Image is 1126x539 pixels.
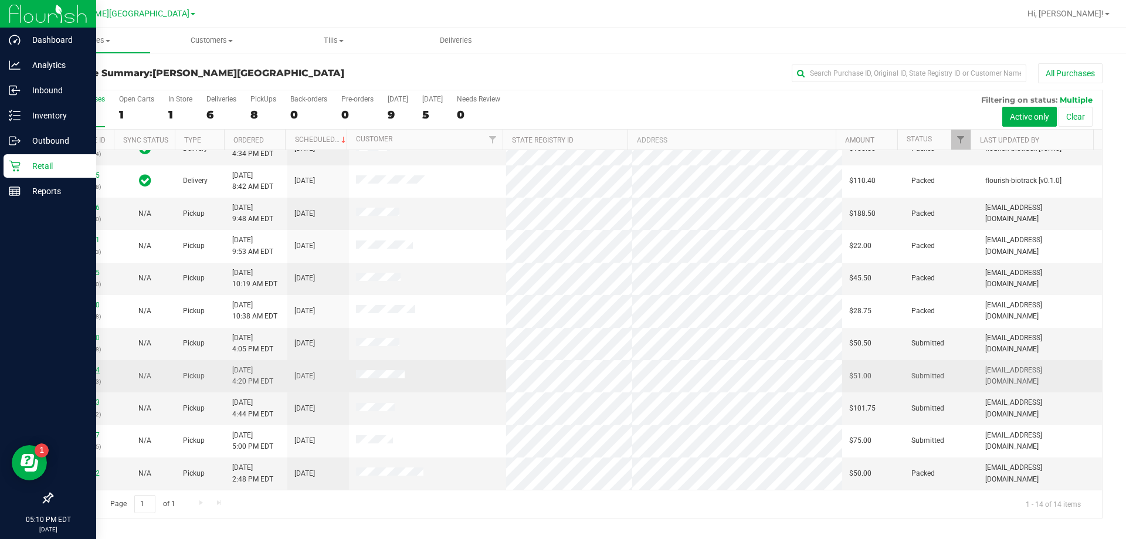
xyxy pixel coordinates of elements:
a: Type [184,136,201,144]
a: Sync Status [123,136,168,144]
span: Packed [911,306,935,317]
span: [DATE] [294,338,315,349]
a: 12002440 [67,301,100,309]
span: Pickup [183,306,205,317]
inline-svg: Reports [9,185,21,197]
span: [EMAIL_ADDRESS][DOMAIN_NAME] [985,202,1095,225]
span: $45.50 [849,273,871,284]
span: Pickup [183,403,205,414]
span: Delivery [183,175,208,187]
input: 1 [134,495,155,513]
span: [EMAIL_ADDRESS][DOMAIN_NAME] [985,365,1095,387]
span: Pickup [183,240,205,252]
span: [DATE] [294,175,315,187]
span: [DATE] 10:19 AM EDT [232,267,277,290]
span: [DATE] [294,371,315,382]
p: Outbound [21,134,91,148]
a: Customer [356,135,392,143]
div: Open Carts [119,95,154,103]
span: [PERSON_NAME][GEOGRAPHIC_DATA] [152,67,344,79]
span: Not Applicable [138,436,151,445]
a: 12005113 [67,398,100,406]
span: Pickup [183,338,205,349]
span: Not Applicable [138,469,151,477]
span: [DATE] [294,240,315,252]
button: N/A [138,208,151,219]
span: Packed [911,273,935,284]
span: [DATE] 4:05 PM EDT [232,333,273,355]
div: PickUps [250,95,276,103]
span: Page of 1 [100,495,185,513]
span: Not Applicable [138,274,151,282]
span: [DATE] 5:00 PM EDT [232,430,273,452]
span: [EMAIL_ADDRESS][DOMAIN_NAME] [985,235,1095,257]
button: Active only [1002,107,1057,127]
span: [DATE] 4:44 PM EDT [232,397,273,419]
p: Inventory [21,109,91,123]
a: State Registry ID [512,136,574,144]
div: [DATE] [422,95,443,103]
span: Packed [911,208,935,219]
a: Ordered [233,136,264,144]
div: 8 [250,108,276,121]
a: 12002221 [67,236,100,244]
div: 0 [457,108,500,121]
a: Amount [845,136,874,144]
a: 12000335 [67,171,100,179]
span: Pickup [183,371,205,382]
button: N/A [138,240,151,252]
p: Analytics [21,58,91,72]
div: 1 [168,108,192,121]
span: In Sync [139,140,151,157]
p: [DATE] [5,525,91,534]
div: Back-orders [290,95,327,103]
div: 6 [206,108,236,121]
a: Filter [483,130,503,150]
a: 12005237 [67,431,100,439]
iframe: Resource center [12,445,47,480]
span: $110.40 [849,175,876,187]
span: [DATE] 4:20 PM EDT [232,365,273,387]
inline-svg: Retail [9,160,21,172]
div: Needs Review [457,95,500,103]
span: Not Applicable [138,339,151,347]
inline-svg: Outbound [9,135,21,147]
button: N/A [138,306,151,317]
iframe: Resource center unread badge [35,443,49,457]
p: 05:10 PM EDT [5,514,91,525]
a: 12004790 [67,334,100,342]
span: $50.00 [849,468,871,479]
span: [EMAIL_ADDRESS][DOMAIN_NAME] [985,333,1095,355]
span: [DATE] 8:42 AM EDT [232,170,273,192]
a: 12004904 [67,366,100,374]
span: [EMAIL_ADDRESS][DOMAIN_NAME] [985,267,1095,290]
span: Deliveries [424,35,488,46]
button: N/A [138,435,151,446]
span: 1 - 14 of 14 items [1016,495,1090,513]
a: Customers [150,28,272,53]
div: In Store [168,95,192,103]
button: All Purchases [1038,63,1103,83]
button: N/A [138,338,151,349]
span: Submitted [911,338,944,349]
span: Multiple [1060,95,1093,104]
inline-svg: Analytics [9,59,21,71]
span: Not Applicable [138,307,151,315]
a: Status [907,135,932,143]
span: [DATE] 9:53 AM EDT [232,235,273,257]
span: Pickup [183,435,205,446]
span: Not Applicable [138,209,151,218]
span: [EMAIL_ADDRESS][DOMAIN_NAME] [985,397,1095,419]
a: 12004232 [67,469,100,477]
span: Submitted [911,435,944,446]
a: Scheduled [295,135,348,144]
div: Pre-orders [341,95,374,103]
span: [DATE] 2:48 PM EDT [232,462,273,484]
div: 0 [290,108,327,121]
span: Not Applicable [138,242,151,250]
span: $51.00 [849,371,871,382]
h3: Purchase Summary: [52,68,402,79]
span: $28.75 [849,306,871,317]
div: 0 [341,108,374,121]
